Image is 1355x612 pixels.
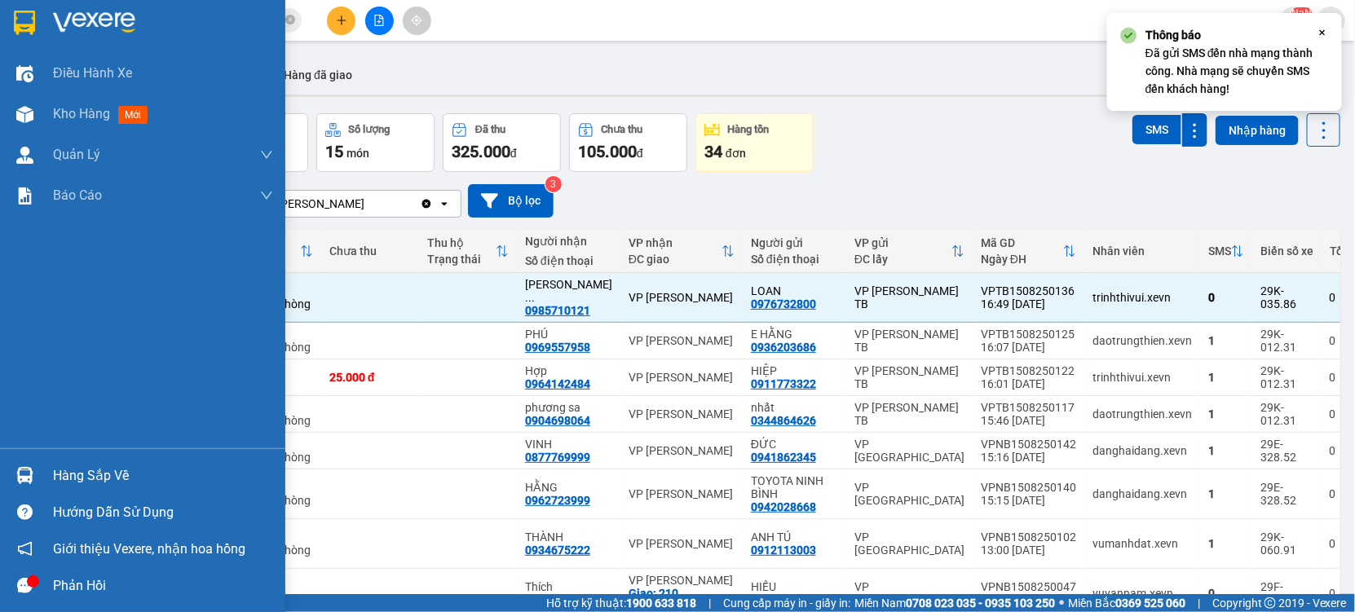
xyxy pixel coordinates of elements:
[751,297,816,310] div: 0976732800
[525,278,612,304] div: NGUYỄN THIỆN THÀNH
[53,464,273,488] div: Hàng sắp về
[854,328,964,354] div: VP [PERSON_NAME] TB
[525,593,590,606] div: 0836766695
[427,236,496,249] div: Thu hộ
[1208,537,1244,550] div: 1
[327,7,355,35] button: plus
[53,63,132,83] span: Điều hành xe
[981,253,1063,266] div: Ngày ĐH
[1145,26,1316,98] div: Đã gửi SMS đến nhà mạng thành công. Nhà mạng sẽ chuyển SMS đến khách hàng!
[981,414,1076,427] div: 15:46 [DATE]
[981,401,1076,414] div: VPTB1508250117
[981,364,1076,377] div: VPTB1508250122
[1092,371,1192,384] div: trinhthivui.xevn
[152,40,682,60] li: Số 10 ngõ 15 Ngọc Hồi, Q.[PERSON_NAME], [GEOGRAPHIC_DATA]
[525,341,590,354] div: 0969557958
[1260,580,1313,606] div: 29F-017.96
[751,451,816,464] div: 0941862345
[16,147,33,164] img: warehouse-icon
[854,531,964,557] div: VP [GEOGRAPHIC_DATA]
[1208,487,1244,500] div: 1
[53,144,100,165] span: Quản Lý
[1059,600,1064,606] span: ⚪️
[260,189,273,202] span: down
[1198,594,1200,612] span: |
[981,297,1076,310] div: 16:49 [DATE]
[546,594,696,612] span: Hỗ trợ kỹ thuật:
[525,235,612,248] div: Người nhận
[629,574,735,587] div: VP [PERSON_NAME]
[981,438,1076,451] div: VPNB1508250142
[53,185,102,205] span: Báo cáo
[1160,10,1280,30] span: levantrang.xevn
[1208,407,1244,420] div: 1
[525,481,612,494] div: HẰNG
[53,574,273,598] div: Phản hồi
[751,544,816,557] div: 0912113003
[1092,334,1192,347] div: daotrungthien.xevn
[1208,587,1244,600] div: 0
[545,176,562,192] sup: 3
[1260,244,1313,258] div: Biển số xe
[411,15,422,26] span: aim
[637,147,643,160] span: đ
[751,236,838,249] div: Người gửi
[1115,597,1185,610] strong: 0369 525 060
[1208,291,1244,304] div: 0
[1260,438,1313,464] div: 29E-328.52
[53,539,245,559] span: Giới thiệu Vexere, nhận hoa hồng
[443,113,561,172] button: Đã thu325.000đ
[20,20,102,102] img: logo.jpg
[704,142,722,161] span: 34
[325,142,343,161] span: 15
[285,15,295,24] span: close-circle
[751,500,816,513] div: 0942028668
[1208,334,1244,347] div: 1
[260,148,273,161] span: down
[1260,364,1313,390] div: 29K-012.31
[525,531,612,544] div: THÀNH
[854,236,951,249] div: VP gửi
[329,244,411,258] div: Chưa thu
[365,7,394,35] button: file-add
[16,467,33,484] img: warehouse-icon
[854,284,964,310] div: VP [PERSON_NAME] TB
[751,364,838,377] div: HIỆP
[1216,116,1299,145] button: Nhập hàng
[751,474,838,500] div: TOYOTA NINH BÌNH
[629,487,735,500] div: VP [PERSON_NAME]
[629,537,735,550] div: VP [PERSON_NAME]
[629,291,735,304] div: VP [PERSON_NAME]
[366,196,368,212] input: Selected VP Lê Duẩn.
[1092,537,1192,550] div: vumanhdat.xevn
[260,196,364,212] div: VP [PERSON_NAME]
[751,438,838,451] div: ĐỨC
[525,494,590,507] div: 0962723999
[14,11,35,35] img: logo-vxr
[981,531,1076,544] div: VPNB1508250102
[525,304,590,317] div: 0985710121
[373,15,385,26] span: file-add
[1260,531,1313,557] div: 29K-060.91
[452,142,510,161] span: 325.000
[525,291,535,304] span: ...
[438,197,451,210] svg: open
[1208,371,1244,384] div: 1
[475,124,505,135] div: Đã thu
[1145,29,1201,42] strong: Thông báo
[1291,7,1312,19] sup: NaN
[1260,328,1313,354] div: 29K-012.31
[723,594,850,612] span: Cung cấp máy in - giấy in:
[336,15,347,26] span: plus
[316,113,435,172] button: Số lượng15món
[525,254,612,267] div: Số điện thoại
[419,230,517,273] th: Toggle SortBy
[17,504,33,520] span: question-circle
[973,230,1084,273] th: Toggle SortBy
[1208,244,1231,258] div: SMS
[906,597,1055,610] strong: 0708 023 035 - 0935 103 250
[981,341,1076,354] div: 16:07 [DATE]
[854,594,1055,612] span: Miền Nam
[981,580,1076,593] div: VPNB1508250047
[525,414,590,427] div: 0904698064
